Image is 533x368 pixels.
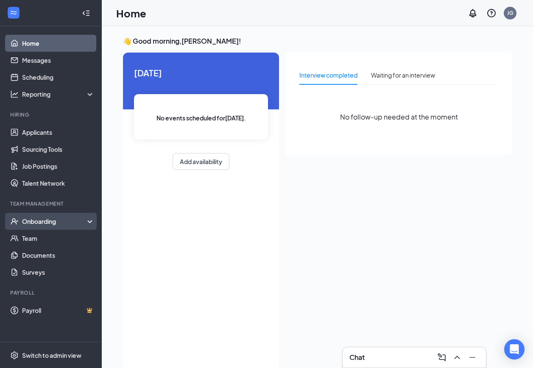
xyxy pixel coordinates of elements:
[466,351,479,364] button: Minimize
[82,9,90,17] svg: Collapse
[10,217,19,226] svg: UserCheck
[435,351,449,364] button: ComposeMessage
[116,6,146,20] h1: Home
[450,351,464,364] button: ChevronUp
[452,352,462,362] svg: ChevronUp
[22,90,95,98] div: Reporting
[371,70,435,80] div: Waiting for an interview
[22,351,81,360] div: Switch to admin view
[22,158,95,175] a: Job Postings
[22,175,95,192] a: Talent Network
[22,52,95,69] a: Messages
[10,111,93,118] div: Hiring
[299,70,357,80] div: Interview completed
[468,8,478,18] svg: Notifications
[123,36,512,46] h3: 👋 Good morning, [PERSON_NAME] !
[22,35,95,52] a: Home
[22,124,95,141] a: Applicants
[22,141,95,158] a: Sourcing Tools
[22,230,95,247] a: Team
[22,302,95,319] a: PayrollCrown
[22,217,87,226] div: Onboarding
[467,352,477,362] svg: Minimize
[10,351,19,360] svg: Settings
[173,153,229,170] button: Add availability
[10,200,93,207] div: Team Management
[507,9,513,17] div: JG
[486,8,497,18] svg: QuestionInfo
[22,264,95,281] a: Surveys
[504,339,525,360] div: Open Intercom Messenger
[437,352,447,362] svg: ComposeMessage
[340,112,458,122] span: No follow-up needed at the moment
[10,289,93,296] div: Payroll
[9,8,18,17] svg: WorkstreamLogo
[22,247,95,264] a: Documents
[156,113,246,123] span: No events scheduled for [DATE] .
[349,353,365,362] h3: Chat
[134,66,268,79] span: [DATE]
[22,69,95,86] a: Scheduling
[10,90,19,98] svg: Analysis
